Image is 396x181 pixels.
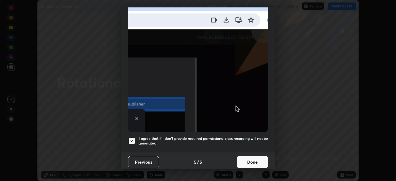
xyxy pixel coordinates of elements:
[128,156,159,168] button: Previous
[200,159,202,165] h4: 5
[139,136,268,146] h5: I agree that if I don't provide required permissions, class recording will not be generated
[197,159,199,165] h4: /
[237,156,268,168] button: Done
[194,159,196,165] h4: 5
